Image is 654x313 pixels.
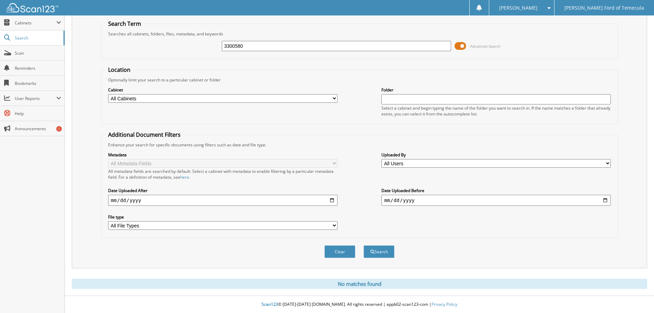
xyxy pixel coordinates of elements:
div: Optionally limit your search to a particular cabinet or folder [105,77,614,83]
label: Uploaded By [381,152,611,158]
div: Select a cabinet and begin typing the name of the folder you want to search in. If the name match... [381,105,611,117]
legend: Location [105,66,134,74]
div: No matches found [72,279,647,289]
span: Announcements [15,126,61,132]
div: © [DATE]-[DATE] [DOMAIN_NAME]. All rights reserved | appb02-scan123-com | [65,296,654,313]
span: Advanced Search [470,44,501,49]
legend: Search Term [105,20,145,27]
label: File type [108,214,337,220]
span: Search [15,35,60,41]
label: Date Uploaded After [108,188,337,193]
div: 1 [56,126,62,132]
span: Reminders [15,65,61,71]
div: All metadata fields are searched by default. Select a cabinet with metadata to enable filtering b... [108,168,337,180]
span: User Reports [15,96,56,101]
a: Privacy Policy [432,301,457,307]
a: here [180,174,189,180]
label: Cabinet [108,87,337,93]
input: end [381,195,611,206]
span: Scan123 [262,301,278,307]
button: Clear [324,245,355,258]
input: start [108,195,337,206]
div: Searches all cabinets, folders, files, metadata, and keywords [105,31,614,37]
span: Help [15,111,61,116]
span: [PERSON_NAME] [499,6,538,10]
label: Folder [381,87,611,93]
label: Metadata [108,152,337,158]
label: Date Uploaded Before [381,188,611,193]
button: Search [364,245,394,258]
span: [PERSON_NAME] Ford of Temecula [564,6,644,10]
img: scan123-logo-white.svg [7,3,58,12]
div: Enhance your search for specific documents using filters such as date and file type. [105,142,614,148]
span: Cabinets [15,20,56,26]
span: Scan [15,50,61,56]
legend: Additional Document Filters [105,131,184,138]
span: Bookmarks [15,80,61,86]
